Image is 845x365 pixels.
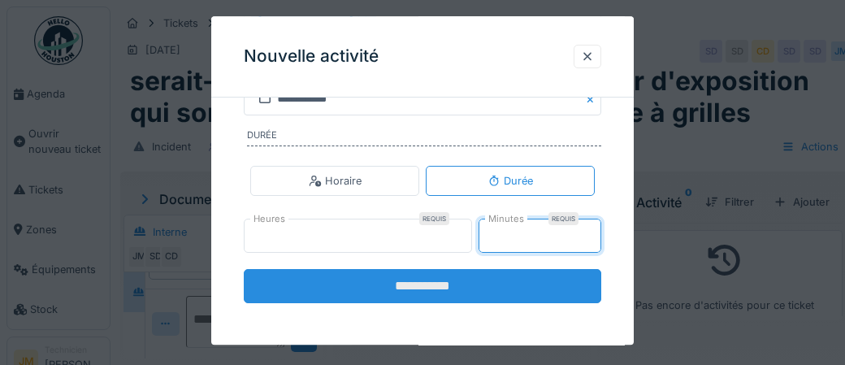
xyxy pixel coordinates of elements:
label: Heures [250,212,288,226]
h3: Nouvelle activité [244,46,379,67]
label: Minutes [485,212,527,226]
div: Durée [487,173,533,189]
div: Requis [548,212,578,225]
button: Close [583,81,601,115]
div: Requis [419,212,449,225]
label: Durée [247,128,601,146]
div: Horaire [309,173,362,189]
